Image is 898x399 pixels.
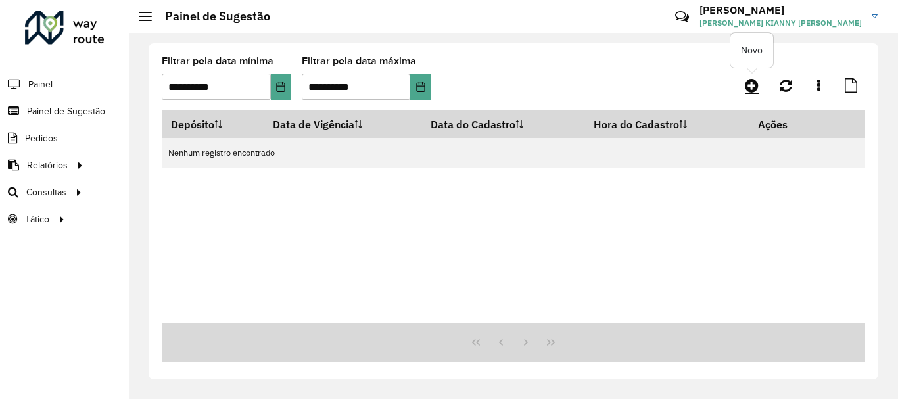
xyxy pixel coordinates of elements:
[422,110,585,138] th: Data do Cadastro
[28,78,53,91] span: Painel
[25,131,58,145] span: Pedidos
[410,74,431,100] button: Choose Date
[668,3,696,31] a: Contato Rápido
[749,110,828,138] th: Ações
[162,138,865,168] td: Nenhum registro encontrado
[730,33,773,68] div: Novo
[585,110,749,138] th: Hora do Cadastro
[152,9,270,24] h2: Painel de Sugestão
[162,53,273,69] label: Filtrar pela data mínima
[264,110,422,138] th: Data de Vigência
[27,158,68,172] span: Relatórios
[699,4,862,16] h3: [PERSON_NAME]
[27,105,105,118] span: Painel de Sugestão
[302,53,416,69] label: Filtrar pela data máxima
[271,74,291,100] button: Choose Date
[162,110,264,138] th: Depósito
[26,185,66,199] span: Consultas
[25,212,49,226] span: Tático
[699,17,862,29] span: [PERSON_NAME] KIANNY [PERSON_NAME]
